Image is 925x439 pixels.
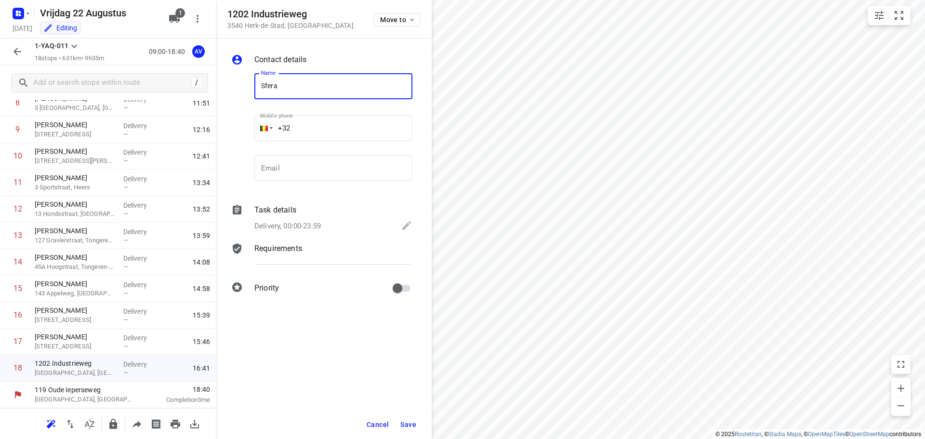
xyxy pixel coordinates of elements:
[254,221,321,232] p: Delivery, 00:00-23:59
[13,151,22,160] div: 10
[193,257,210,267] span: 14:08
[123,227,159,237] p: Delivery
[254,115,273,141] div: Belgium: + 32
[15,125,20,134] div: 9
[260,113,293,119] label: Mobile phone
[35,226,116,236] p: [PERSON_NAME]
[35,262,116,272] p: 45A Hoogstraat, Tongeren-Borgloon
[13,178,22,187] div: 11
[146,385,210,394] span: 18:40
[35,41,68,51] p: 1-YAQ-011
[35,315,116,325] p: [STREET_ADDRESS]
[254,54,306,66] p: Contact details
[254,243,302,254] p: Requirements
[123,316,128,323] span: —
[41,419,61,428] span: Reoptimize route
[175,8,185,18] span: 1
[808,431,845,438] a: OpenMapTiles
[735,431,762,438] a: Routetitan
[166,419,185,428] span: Print route
[123,121,159,131] p: Delivery
[35,120,116,130] p: [PERSON_NAME]
[35,385,135,395] p: 119 Oude Ieperseweg
[189,42,208,61] button: AV
[193,363,210,373] span: 16:41
[13,363,22,372] div: 18
[123,237,128,244] span: —
[123,280,159,290] p: Delivery
[13,257,22,266] div: 14
[849,431,889,438] a: OpenStreetMap
[104,414,123,434] button: Lock route
[123,263,128,270] span: —
[35,146,116,156] p: [PERSON_NAME]
[227,9,354,20] h5: 1202 Industrieweg
[123,369,128,376] span: —
[188,9,207,28] button: More
[13,231,22,240] div: 13
[191,78,202,88] div: /
[374,13,420,27] button: Move to
[193,310,210,320] span: 15:39
[189,47,208,56] span: Assigned to Axel Verzele
[193,98,210,108] span: 11:51
[35,103,116,113] p: 3 Chemin Notre Dame, Villers-la-Ville
[231,54,412,67] div: Contact details
[192,45,205,58] div: AV
[123,306,159,316] p: Delivery
[35,395,135,404] p: [GEOGRAPHIC_DATA], [GEOGRAPHIC_DATA]
[363,416,393,433] button: Cancel
[35,156,116,166] p: 8 Rue Jules Coisman, Beauvechain
[193,284,210,293] span: 14:58
[13,337,22,346] div: 17
[35,173,116,183] p: [PERSON_NAME]
[35,183,116,192] p: 3 Sportstraat, Heers
[35,200,116,209] p: [PERSON_NAME]
[36,5,161,21] h5: Vrijdag 22 Augustus
[165,9,184,28] button: 1
[227,22,354,29] p: 3540 Herk-de-Stad , [GEOGRAPHIC_DATA]
[123,131,128,138] span: —
[193,125,210,134] span: 12:16
[35,253,116,262] p: [PERSON_NAME]
[35,289,116,298] p: 143 Appelweg, [GEOGRAPHIC_DATA]
[715,431,921,438] li: © 2025 , © , © © contributors
[123,359,159,369] p: Delivery
[193,151,210,161] span: 12:41
[80,419,99,428] span: Sort by time window
[868,6,911,25] div: small contained button group
[396,416,420,433] button: Save
[193,337,210,346] span: 15:46
[35,209,116,219] p: 13 Hondsstraat, Tongeren-Borgloon
[123,157,128,164] span: —
[123,253,159,263] p: Delivery
[123,210,128,217] span: —
[380,16,416,24] span: Move to
[13,284,22,293] div: 15
[123,174,159,184] p: Delivery
[146,395,210,405] p: Completion time
[400,421,416,428] span: Save
[401,220,412,231] svg: Edit
[123,104,128,111] span: —
[61,419,80,428] span: Reverse route
[123,333,159,343] p: Delivery
[231,243,412,272] div: Requirements
[254,204,296,216] p: Task details
[254,115,412,141] input: 1 (702) 123-4567
[35,342,116,351] p: [STREET_ADDRESS]
[870,6,889,25] button: Map settings
[35,279,116,289] p: [PERSON_NAME]
[15,98,20,107] div: 8
[123,290,128,297] span: —
[35,236,116,245] p: 127 Gravierstraat, Tongeren-Borgloon
[193,178,210,187] span: 13:34
[35,54,104,63] p: 18 stops • 631km • 9h35m
[123,147,159,157] p: Delivery
[35,306,116,315] p: [PERSON_NAME]
[768,431,801,438] a: Stadia Maps
[35,359,116,368] p: 1202 Industrieweg
[149,47,189,57] p: 09:00-18:40
[193,231,210,240] span: 13:59
[43,23,77,33] div: You are currently in edit mode.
